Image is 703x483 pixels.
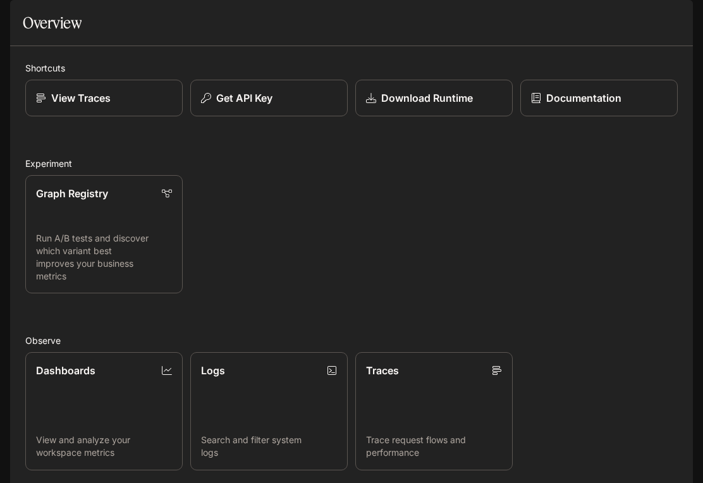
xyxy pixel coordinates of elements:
[355,352,513,470] a: TracesTrace request flows and performance
[51,90,111,106] p: View Traces
[25,352,183,470] a: DashboardsView and analyze your workspace metrics
[9,6,32,29] button: open drawer
[366,434,502,459] p: Trace request flows and performance
[25,157,678,170] h2: Experiment
[201,434,337,459] p: Search and filter system logs
[355,80,513,116] a: Download Runtime
[216,90,272,106] p: Get API Key
[366,363,399,378] p: Traces
[190,352,348,470] a: LogsSearch and filter system logs
[36,232,172,283] p: Run A/B tests and discover which variant best improves your business metrics
[381,90,473,106] p: Download Runtime
[23,10,82,35] h1: Overview
[190,80,348,116] button: Get API Key
[36,363,95,378] p: Dashboards
[36,186,108,201] p: Graph Registry
[201,363,225,378] p: Logs
[25,61,678,75] h2: Shortcuts
[546,90,621,106] p: Documentation
[36,434,172,459] p: View and analyze your workspace metrics
[25,334,678,347] h2: Observe
[520,80,678,116] a: Documentation
[25,175,183,293] a: Graph RegistryRun A/B tests and discover which variant best improves your business metrics
[25,80,183,116] a: View Traces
